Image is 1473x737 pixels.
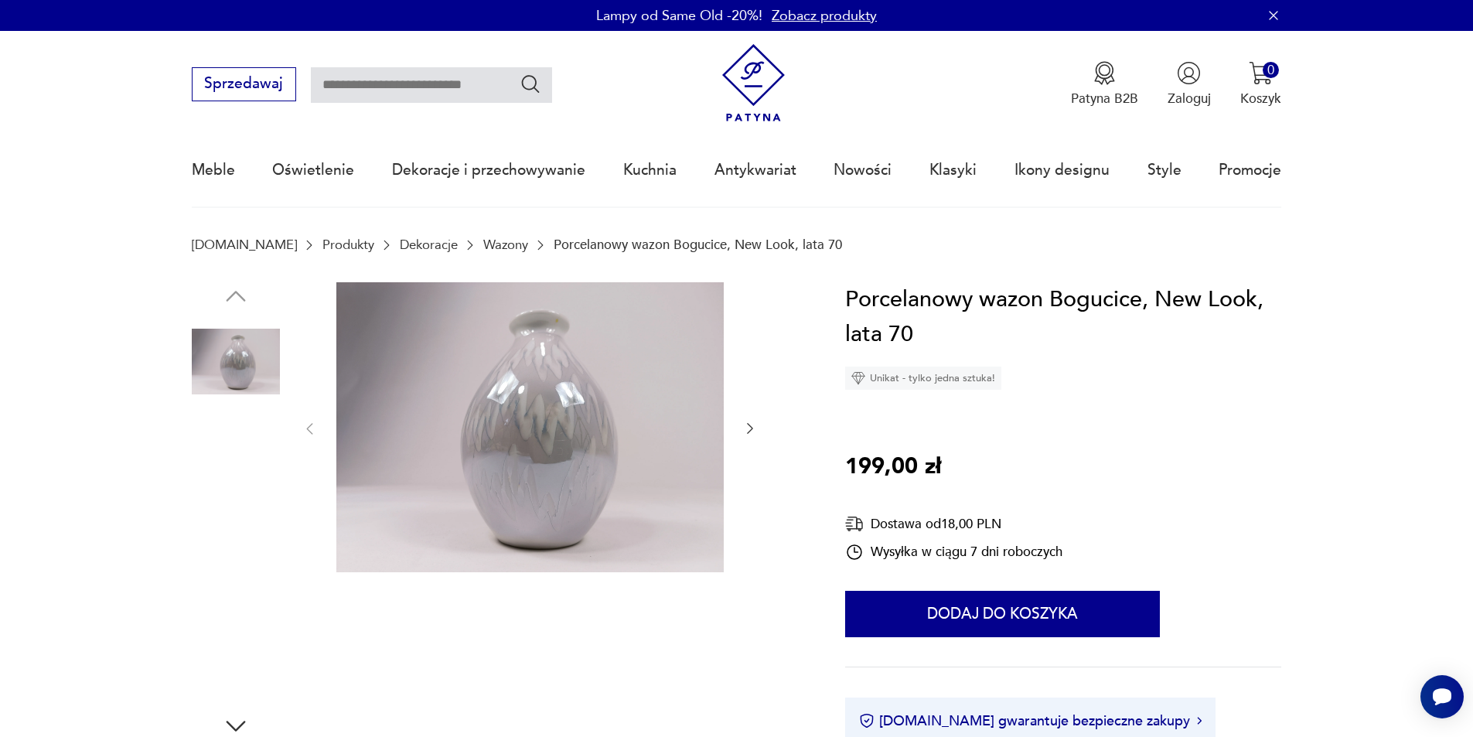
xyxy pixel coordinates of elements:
[1240,90,1281,107] p: Koszyk
[1177,61,1201,85] img: Ikonka użytkownika
[1219,135,1281,206] a: Promocje
[845,543,1062,561] div: Wysyłka w ciągu 7 dni roboczych
[845,449,941,485] p: 199,00 zł
[1263,62,1279,78] div: 0
[859,711,1202,731] button: [DOMAIN_NAME] gwarantuje bezpieczne zakupy
[859,713,875,728] img: Ikona certyfikatu
[1093,61,1117,85] img: Ikona medalu
[1249,61,1273,85] img: Ikona koszyka
[192,613,280,701] img: Zdjęcie produktu Porcelanowy wazon Bogucice, New Look, lata 70
[192,416,280,504] img: Zdjęcie produktu Porcelanowy wazon Bogucice, New Look, lata 70
[596,6,762,26] p: Lampy od Same Old -20%!
[1197,717,1202,725] img: Ikona strzałki w prawo
[554,237,842,252] p: Porcelanowy wazon Bogucice, New Look, lata 70
[192,515,280,603] img: Zdjęcie produktu Porcelanowy wazon Bogucice, New Look, lata 70
[851,371,865,385] img: Ikona diamentu
[845,591,1160,637] button: Dodaj do koszyka
[623,135,677,206] a: Kuchnia
[845,282,1281,353] h1: Porcelanowy wazon Bogucice, New Look, lata 70
[1071,61,1138,107] button: Patyna B2B
[1240,61,1281,107] button: 0Koszyk
[400,237,458,252] a: Dekoracje
[520,73,542,95] button: Szukaj
[714,44,793,122] img: Patyna - sklep z meblami i dekoracjami vintage
[192,79,296,91] a: Sprzedawaj
[1168,61,1211,107] button: Zaloguj
[192,135,235,206] a: Meble
[336,282,724,573] img: Zdjęcie produktu Porcelanowy wazon Bogucice, New Look, lata 70
[192,67,296,101] button: Sprzedawaj
[192,318,280,406] img: Zdjęcie produktu Porcelanowy wazon Bogucice, New Look, lata 70
[845,367,1001,390] div: Unikat - tylko jedna sztuka!
[772,6,877,26] a: Zobacz produkty
[1071,61,1138,107] a: Ikona medaluPatyna B2B
[272,135,354,206] a: Oświetlenie
[834,135,892,206] a: Nowości
[845,514,1062,534] div: Dostawa od 18,00 PLN
[929,135,977,206] a: Klasyki
[1420,675,1464,718] iframe: Smartsupp widget button
[392,135,585,206] a: Dekoracje i przechowywanie
[1168,90,1211,107] p: Zaloguj
[483,237,528,252] a: Wazony
[714,135,796,206] a: Antykwariat
[1071,90,1138,107] p: Patyna B2B
[192,237,297,252] a: [DOMAIN_NAME]
[322,237,374,252] a: Produkty
[845,514,864,534] img: Ikona dostawy
[1147,135,1181,206] a: Style
[1014,135,1110,206] a: Ikony designu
